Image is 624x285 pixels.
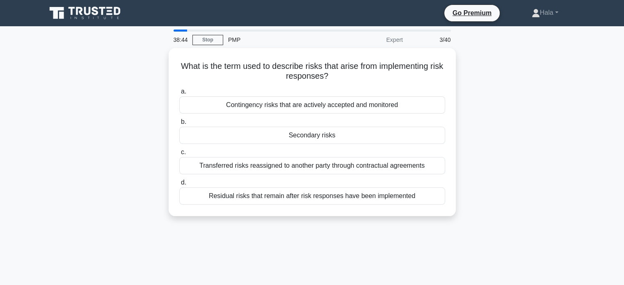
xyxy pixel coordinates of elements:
[179,187,445,205] div: Residual risks that remain after risk responses have been implemented
[169,32,192,48] div: 38:44
[223,32,336,48] div: PMP
[181,88,186,95] span: a.
[512,5,578,21] a: Hala
[178,61,446,82] h5: What is the term used to describe risks that arise from implementing risk responses?
[448,8,496,18] a: Go Premium
[179,96,445,114] div: Contingency risks that are actively accepted and monitored
[179,127,445,144] div: Secondary risks
[181,148,186,155] span: c.
[192,35,223,45] a: Stop
[179,157,445,174] div: Transferred risks reassigned to another party through contractual agreements
[336,32,408,48] div: Expert
[181,118,186,125] span: b.
[408,32,456,48] div: 3/40
[181,179,186,186] span: d.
